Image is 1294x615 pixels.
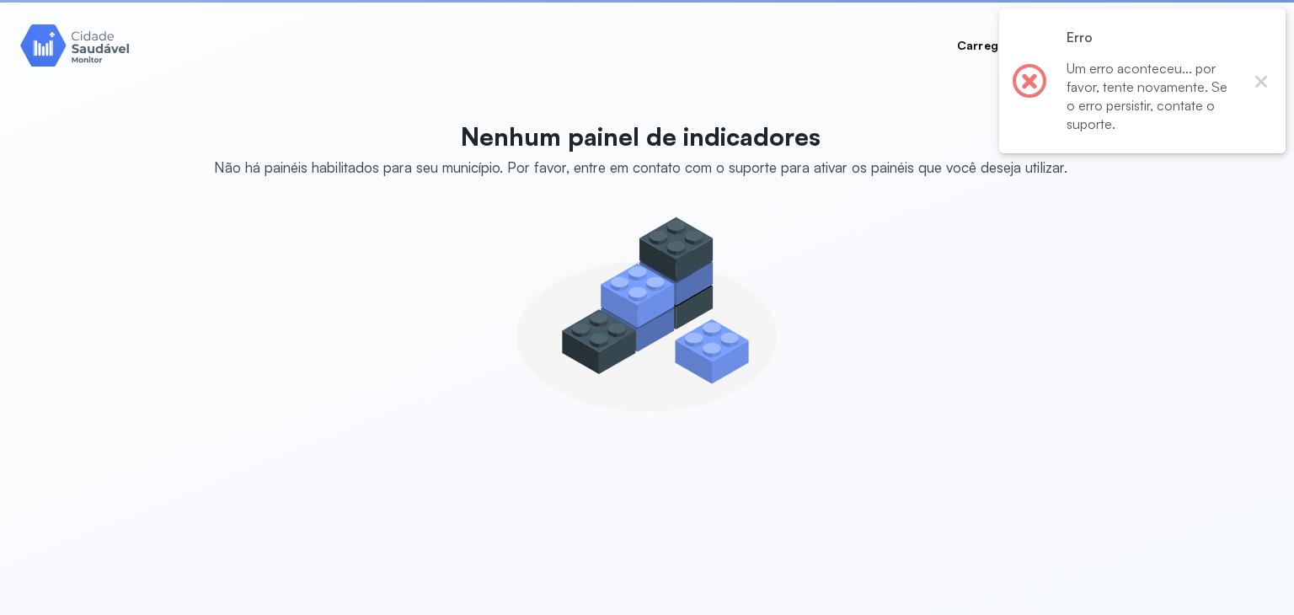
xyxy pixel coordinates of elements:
[1067,59,1237,133] div: Um erro aconteceu... por favor, tente novamente. Se o erro persistir, contate o suporte.
[508,204,786,422] img: Blocos de lego montados simbolizando modularização
[20,21,130,69] img: Logotipo do produto Monitor
[1250,70,1272,92] button: Close this dialog
[1067,29,1237,45] h2: Erro
[214,158,1067,176] div: Não há painéis habilitados para seu município. Por favor, entre em contato com o suporte para ati...
[937,29,1083,62] button: Carregando...
[214,121,1067,152] p: Nenhum painel de indicadores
